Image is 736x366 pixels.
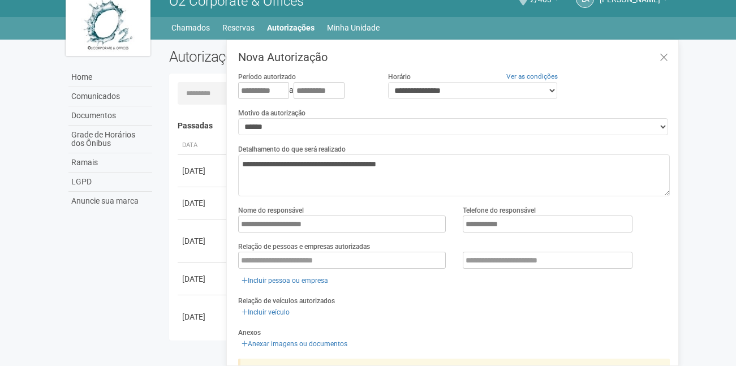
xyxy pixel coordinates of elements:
label: Motivo da autorização [238,108,305,118]
a: Documentos [68,106,152,126]
a: Chamados [171,20,210,36]
a: Ver as condições [506,72,558,80]
a: Comunicados [68,87,152,106]
a: Anuncie sua marca [68,192,152,210]
th: Data [178,136,229,155]
div: [DATE] [182,165,224,176]
div: [DATE] [182,311,224,322]
a: Incluir pessoa ou empresa [238,274,332,287]
a: Home [68,68,152,87]
label: Período autorizado [238,72,296,82]
a: Ramais [68,153,152,173]
label: Detalhamento do que será realizado [238,144,346,154]
label: Relação de veículos autorizados [238,296,335,306]
a: Reservas [222,20,255,36]
h3: Nova Autorização [238,51,670,63]
a: Minha Unidade [327,20,380,36]
h2: Autorizações [169,48,411,65]
a: Grade de Horários dos Ônibus [68,126,152,153]
div: [DATE] [182,235,224,247]
div: [DATE] [182,273,224,285]
div: a [238,82,371,99]
h4: Passadas [178,122,662,130]
label: Relação de pessoas e empresas autorizadas [238,242,370,252]
label: Nome do responsável [238,205,304,216]
div: [DATE] [182,197,224,209]
a: Autorizações [267,20,315,36]
a: Anexar imagens ou documentos [238,338,351,350]
label: Anexos [238,328,261,338]
label: Telefone do responsável [463,205,536,216]
a: Incluir veículo [238,306,293,318]
label: Horário [388,72,411,82]
a: LGPD [68,173,152,192]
